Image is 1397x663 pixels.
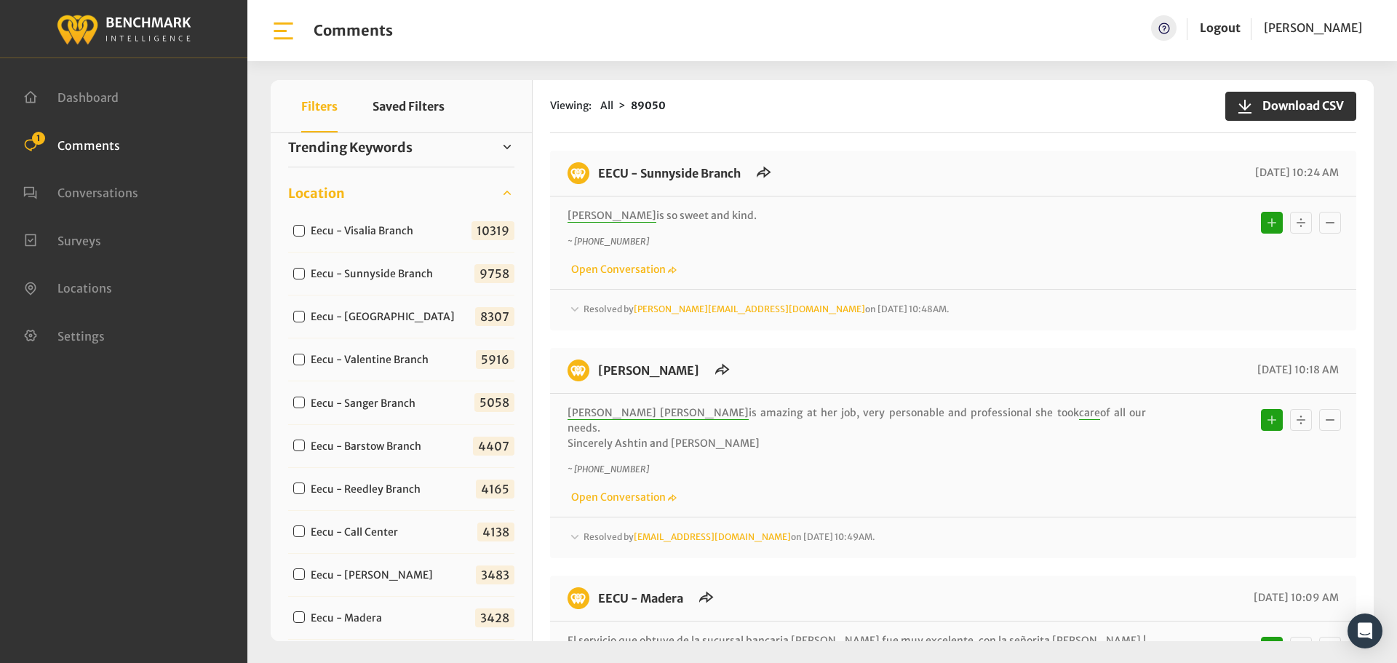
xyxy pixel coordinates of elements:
[23,327,105,342] a: Settings
[568,263,677,276] a: Open Conversation
[631,99,666,112] strong: 89050
[634,303,865,314] a: [PERSON_NAME][EMAIL_ADDRESS][DOMAIN_NAME]
[1254,97,1344,114] span: Download CSV
[1079,406,1100,420] span: care
[475,307,514,326] span: 8307
[1257,208,1345,237] div: Basic example
[1257,633,1345,662] div: Basic example
[589,360,708,381] h6: EECU - Perrin
[306,352,440,368] label: Eecu - Valentine Branch
[306,266,445,282] label: Eecu - Sunnyside Branch
[23,137,120,151] a: Comments 1
[23,279,112,294] a: Locations
[23,89,119,103] a: Dashboard
[568,405,1146,451] p: is amazing at her job, very personable and professional she took of all our needs. Sincerely Asht...
[57,328,105,343] span: Settings
[288,136,514,158] a: Trending Keywords
[293,354,305,365] input: Eecu - Valentine Branch
[474,393,514,412] span: 5058
[634,531,791,542] a: [EMAIL_ADDRESS][DOMAIN_NAME]
[1348,614,1382,648] div: Open Intercom Messenger
[568,464,649,475] i: ~ [PHONE_NUMBER]
[293,268,305,279] input: Eecu - Sunnyside Branch
[32,132,45,145] span: 1
[23,232,101,247] a: Surveys
[293,611,305,623] input: Eecu - Madera
[568,162,589,184] img: benchmark
[306,482,432,497] label: Eecu - Reedley Branch
[550,98,592,114] span: Viewing:
[1254,363,1339,376] span: [DATE] 10:18 AM
[477,523,514,541] span: 4138
[473,437,514,456] span: 4407
[57,90,119,105] span: Dashboard
[568,208,1146,223] p: is so sweet and kind.
[568,360,589,381] img: benchmark
[57,281,112,295] span: Locations
[373,80,445,132] button: Saved Filters
[1264,15,1362,41] a: [PERSON_NAME]
[306,396,427,411] label: Eecu - Sanger Branch
[475,608,514,627] span: 3428
[314,22,393,39] h1: Comments
[57,138,120,152] span: Comments
[584,303,950,314] span: Resolved by on [DATE] 10:48AM.
[293,568,305,580] input: Eecu - [PERSON_NAME]
[1264,20,1362,35] span: [PERSON_NAME]
[306,309,466,325] label: Eecu - [GEOGRAPHIC_DATA]
[1251,166,1339,179] span: [DATE] 10:24 AM
[600,99,613,112] span: All
[271,18,296,44] img: bar
[306,525,410,540] label: Eecu - Call Center
[589,162,749,184] h6: EECU - Sunnyside Branch
[598,363,699,378] a: [PERSON_NAME]
[476,565,514,584] span: 3483
[1250,591,1339,604] span: [DATE] 10:09 AM
[598,591,683,606] a: EECU - Madera
[1200,15,1241,41] a: Logout
[471,221,514,240] span: 10319
[1257,405,1345,434] div: Basic example
[476,480,514,499] span: 4165
[293,525,305,537] input: Eecu - Call Center
[568,236,649,247] i: ~ [PHONE_NUMBER]
[1200,20,1241,35] a: Logout
[306,568,445,583] label: Eecu - [PERSON_NAME]
[568,529,1339,547] div: Resolved by[EMAIL_ADDRESS][DOMAIN_NAME]on [DATE] 10:49AM.
[288,138,413,157] span: Trending Keywords
[288,183,345,203] span: Location
[568,209,656,223] span: [PERSON_NAME]
[476,350,514,369] span: 5916
[306,439,433,454] label: Eecu - Barstow Branch
[293,311,305,322] input: Eecu - [GEOGRAPHIC_DATA]
[57,186,138,200] span: Conversations
[293,225,305,237] input: Eecu - Visalia Branch
[23,184,138,199] a: Conversations
[293,440,305,451] input: Eecu - Barstow Branch
[293,397,305,408] input: Eecu - Sanger Branch
[568,406,749,420] span: [PERSON_NAME] [PERSON_NAME]
[56,11,191,47] img: benchmark
[568,587,589,609] img: benchmark
[589,587,692,609] h6: EECU - Madera
[598,166,741,180] a: EECU - Sunnyside Branch
[584,531,875,542] span: Resolved by on [DATE] 10:49AM.
[306,611,394,626] label: Eecu - Madera
[568,301,1339,319] div: Resolved by[PERSON_NAME][EMAIL_ADDRESS][DOMAIN_NAME]on [DATE] 10:48AM.
[568,491,677,504] a: Open Conversation
[1225,92,1356,121] button: Download CSV
[301,80,338,132] button: Filters
[474,264,514,283] span: 9758
[306,223,425,239] label: Eecu - Visalia Branch
[288,182,514,204] a: Location
[293,483,305,494] input: Eecu - Reedley Branch
[57,233,101,247] span: Surveys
